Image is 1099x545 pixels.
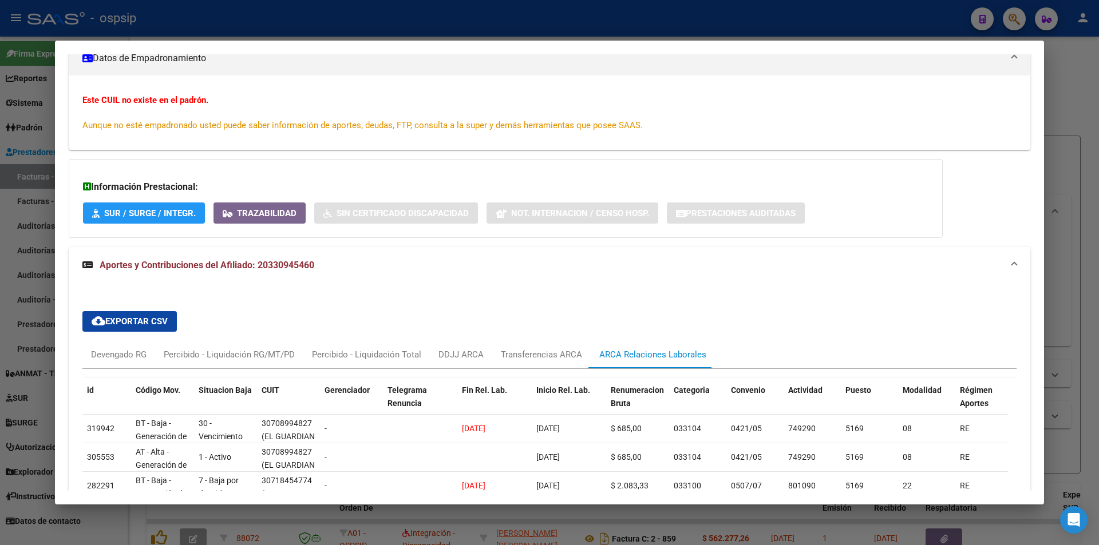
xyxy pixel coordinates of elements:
span: 0421/05 [731,424,762,433]
span: RE [960,424,970,433]
span: Trazabilidad [237,208,297,218]
span: 319942 [87,424,114,433]
span: Convenio [731,385,765,395]
span: BT - Baja - Generación de Clave [136,419,187,454]
span: 08 [903,424,912,433]
datatable-header-cell: Actividad [784,378,841,428]
span: Renumeracion Bruta [611,385,664,408]
div: Devengado RG [91,348,147,361]
span: - [325,424,327,433]
span: (EL GUARDIAN SRL) [262,460,315,483]
span: Fin Rel. Lab. [462,385,507,395]
mat-expansion-panel-header: Datos de Empadronamiento [69,41,1030,75]
datatable-header-cell: Situacion Baja [194,378,257,428]
strong: Este CUIL no existe en el padrón. [82,95,208,105]
datatable-header-cell: id [82,378,131,428]
span: 22 [903,481,912,490]
button: Not. Internacion / Censo Hosp. [487,202,658,224]
span: 282291 [87,481,114,490]
button: SUR / SURGE / INTEGR. [83,202,205,224]
span: Sin Certificado Discapacidad [337,208,469,218]
span: Régimen Aportes [960,385,993,408]
span: id [87,385,94,395]
span: Inicio Rel. Lab. [536,385,590,395]
button: Prestaciones Auditadas [667,202,805,224]
span: [DATE] [462,481,485,490]
span: $ 685,00 [611,452,642,462]
span: 5169 [845,452,864,462]
span: Aportes y Contribuciones del Afiliado: 20330945460 [100,260,314,270]
div: Percibido - Liquidación RG/MT/PD [164,348,295,361]
div: 30708994827 [262,445,312,459]
datatable-header-cell: Renumeracion Bruta [606,378,669,428]
span: 033104 [674,424,701,433]
span: Not. Internacion / Censo Hosp. [511,208,649,218]
datatable-header-cell: Inicio Rel. Lab. [532,378,606,428]
span: 7 - Baja por despido [199,476,239,498]
span: Código Mov. [136,385,180,395]
span: BT - Baja - Generación de Clave [136,476,187,511]
span: (INVICT SECURITY SOLUTIONS S. A.) [262,489,313,537]
datatable-header-cell: CUIT [257,378,320,428]
datatable-header-cell: Modalidad [898,378,955,428]
div: DDJJ ARCA [438,348,484,361]
datatable-header-cell: Régimen Aportes [955,378,1013,428]
span: [DATE] [536,452,560,462]
span: 305553 [87,452,114,462]
span: Exportar CSV [92,316,168,327]
mat-panel-title: Datos de Empadronamiento [82,51,1003,65]
div: Transferencias ARCA [501,348,582,361]
span: Actividad [788,385,823,395]
span: [DATE] [536,424,560,433]
div: Datos de Empadronamiento [69,75,1030,150]
datatable-header-cell: Código Mov. [131,378,194,428]
span: 0507/07 [731,481,762,490]
button: Sin Certificado Discapacidad [314,202,478,224]
span: - [325,452,327,462]
span: 0421/05 [731,452,762,462]
div: Open Intercom Messenger [1060,506,1088,534]
div: 30708994827 [262,417,312,430]
span: 801090 [788,481,816,490]
span: Gerenciador [325,385,370,395]
datatable-header-cell: Telegrama Renuncia [383,378,457,428]
span: 5169 [845,424,864,433]
datatable-header-cell: Puesto [841,378,898,428]
mat-icon: cloud_download [92,314,105,328]
button: Exportar CSV [82,311,177,332]
datatable-header-cell: Fin Rel. Lab. [457,378,532,428]
span: RE [960,481,970,490]
span: 30 - Vencimiento de plazo / ART. 250 - LCT [199,419,251,467]
div: Percibido - Liquidación Total [312,348,421,361]
span: (EL GUARDIAN SRL) [262,432,315,454]
span: CUIT [262,385,279,395]
span: Telegrama Renuncia [388,385,427,408]
span: Puesto [845,385,871,395]
h3: Información Prestacional: [83,180,928,194]
span: 749290 [788,424,816,433]
span: 5169 [845,481,864,490]
span: Aunque no esté empadronado usted puede saber información de aportes, deudas, FTP, consulta a la s... [82,120,643,130]
div: 30718454774 [262,474,312,487]
datatable-header-cell: Categoria [669,378,726,428]
span: Modalidad [903,385,942,395]
span: 033104 [674,452,701,462]
span: Prestaciones Auditadas [686,208,796,218]
span: SUR / SURGE / INTEGR. [104,208,196,218]
span: 08 [903,452,912,462]
div: ARCA Relaciones Laborales [599,348,706,361]
button: Trazabilidad [214,202,306,224]
span: 033100 [674,481,701,490]
mat-expansion-panel-header: Aportes y Contribuciones del Afiliado: 20330945460 [69,247,1030,284]
span: [DATE] [536,481,560,490]
span: RE [960,452,970,462]
span: 1 - Activo [199,452,231,462]
span: 749290 [788,452,816,462]
datatable-header-cell: Gerenciador [320,378,383,428]
span: [DATE] [462,424,485,433]
span: Categoria [674,385,710,395]
span: AT - Alta - Generación de clave [136,447,187,483]
datatable-header-cell: Convenio [726,378,784,428]
span: $ 685,00 [611,424,642,433]
span: $ 2.083,33 [611,481,649,490]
